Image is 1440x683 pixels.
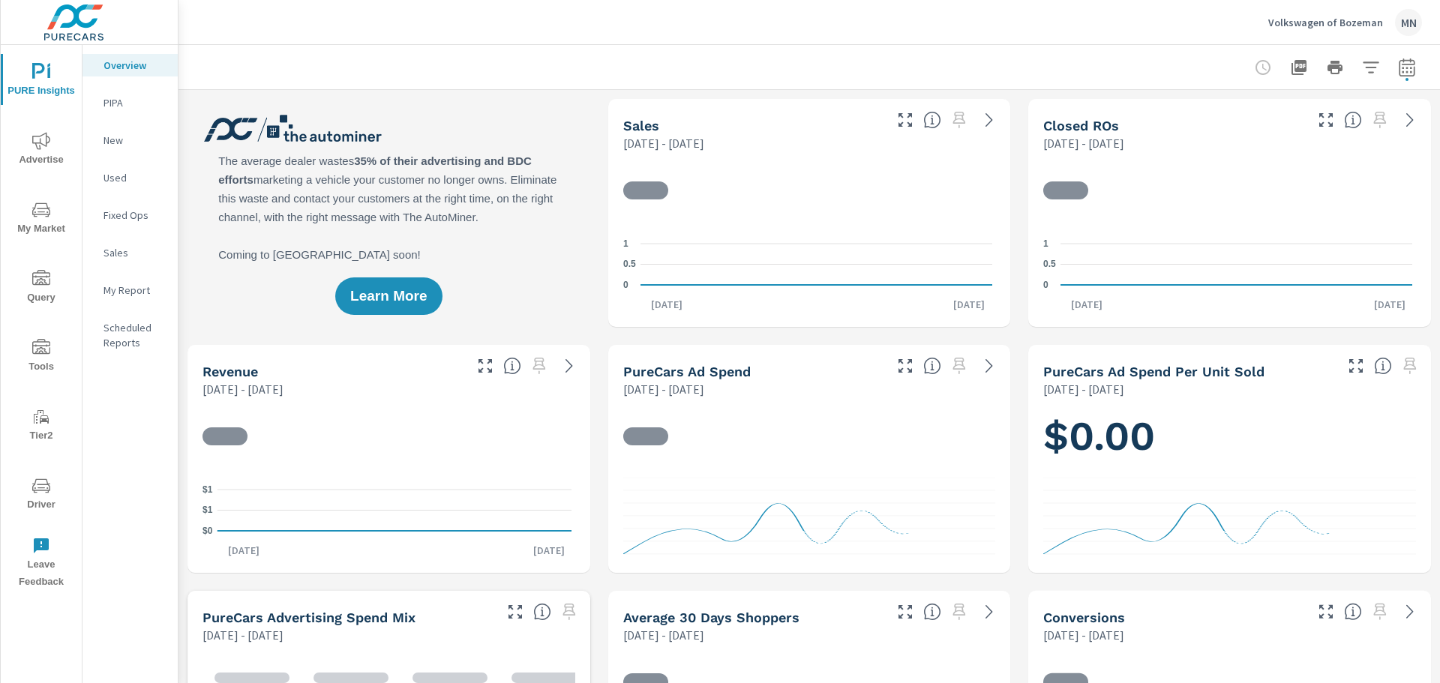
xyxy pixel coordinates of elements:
p: [DATE] - [DATE] [1043,134,1124,152]
div: Scheduled Reports [82,316,178,354]
h1: $0.00 [1043,411,1416,462]
h5: Average 30 Days Shoppers [623,610,799,625]
h5: PureCars Ad Spend Per Unit Sold [1043,364,1264,379]
a: See more details in report [557,354,581,378]
h5: Conversions [1043,610,1125,625]
div: Overview [82,54,178,76]
a: See more details in report [1398,108,1422,132]
p: [DATE] - [DATE] [202,626,283,644]
span: This table looks at how you compare to the amount of budget you spend per channel as opposed to y... [533,603,551,621]
span: Tools [5,339,77,376]
button: "Export Report to PDF" [1284,52,1314,82]
h5: Revenue [202,364,258,379]
a: See more details in report [977,108,1001,132]
p: Scheduled Reports [103,320,166,350]
button: Select Date Range [1392,52,1422,82]
span: PURE Insights [5,63,77,100]
span: Learn More [350,289,427,303]
text: 0 [623,280,628,290]
div: nav menu [1,45,82,597]
p: [DATE] - [DATE] [202,380,283,398]
p: [DATE] [217,543,270,558]
text: 1 [1043,238,1048,249]
span: Total sales revenue over the selected date range. [Source: This data is sourced from the dealer’s... [503,357,521,375]
p: [DATE] [640,297,693,312]
p: [DATE] - [DATE] [1043,626,1124,644]
span: Select a preset date range to save this widget [947,108,971,132]
span: Select a preset date range to save this widget [947,354,971,378]
span: Average cost of advertising per each vehicle sold at the dealer over the selected date range. The... [1374,357,1392,375]
span: Select a preset date range to save this widget [1368,108,1392,132]
text: 0 [1043,280,1048,290]
h5: PureCars Ad Spend [623,364,751,379]
div: My Report [82,279,178,301]
button: Make Fullscreen [893,108,917,132]
span: The number of dealer-specified goals completed by a visitor. [Source: This data is provided by th... [1344,603,1362,621]
span: Query [5,270,77,307]
h5: PureCars Advertising Spend Mix [202,610,415,625]
span: Tier2 [5,408,77,445]
h5: Closed ROs [1043,118,1119,133]
span: Total cost of media for all PureCars channels for the selected dealership group over the selected... [923,357,941,375]
p: [DATE] [943,297,995,312]
span: Select a preset date range to save this widget [1368,600,1392,624]
button: Make Fullscreen [1344,354,1368,378]
p: My Report [103,283,166,298]
p: [DATE] - [DATE] [1043,380,1124,398]
text: $1 [202,484,213,495]
button: Make Fullscreen [893,600,917,624]
span: Number of Repair Orders Closed by the selected dealership group over the selected time range. [So... [1344,111,1362,129]
span: Select a preset date range to save this widget [557,600,581,624]
text: 0.5 [1043,259,1056,270]
p: [DATE] [523,543,575,558]
button: Make Fullscreen [503,600,527,624]
a: See more details in report [977,354,1001,378]
span: Driver [5,477,77,514]
div: Fixed Ops [82,204,178,226]
div: New [82,129,178,151]
p: [DATE] - [DATE] [623,380,704,398]
p: [DATE] - [DATE] [623,626,704,644]
text: $0 [202,526,213,536]
span: Number of vehicles sold by the dealership over the selected date range. [Source: This data is sou... [923,111,941,129]
p: Volkswagen of Bozeman [1268,16,1383,29]
button: Learn More [335,277,442,315]
a: See more details in report [1398,600,1422,624]
text: 0.5 [623,259,636,270]
button: Make Fullscreen [1314,600,1338,624]
p: Fixed Ops [103,208,166,223]
p: Overview [103,58,166,73]
p: Used [103,170,166,185]
span: Leave Feedback [5,537,77,591]
span: Select a preset date range to save this widget [527,354,551,378]
div: Sales [82,241,178,264]
p: [DATE] - [DATE] [623,134,704,152]
button: Apply Filters [1356,52,1386,82]
span: A rolling 30 day total of daily Shoppers on the dealership website, averaged over the selected da... [923,603,941,621]
div: Used [82,166,178,189]
button: Make Fullscreen [1314,108,1338,132]
a: See more details in report [977,600,1001,624]
span: My Market [5,201,77,238]
p: [DATE] [1363,297,1416,312]
p: New [103,133,166,148]
h5: Sales [623,118,659,133]
text: $1 [202,505,213,516]
p: PIPA [103,95,166,110]
text: 1 [623,238,628,249]
button: Make Fullscreen [893,354,917,378]
p: [DATE] [1060,297,1113,312]
p: Sales [103,245,166,260]
div: PIPA [82,91,178,114]
span: Select a preset date range to save this widget [947,600,971,624]
button: Make Fullscreen [473,354,497,378]
span: Select a preset date range to save this widget [1398,354,1422,378]
div: MN [1395,9,1422,36]
span: Advertise [5,132,77,169]
button: Print Report [1320,52,1350,82]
